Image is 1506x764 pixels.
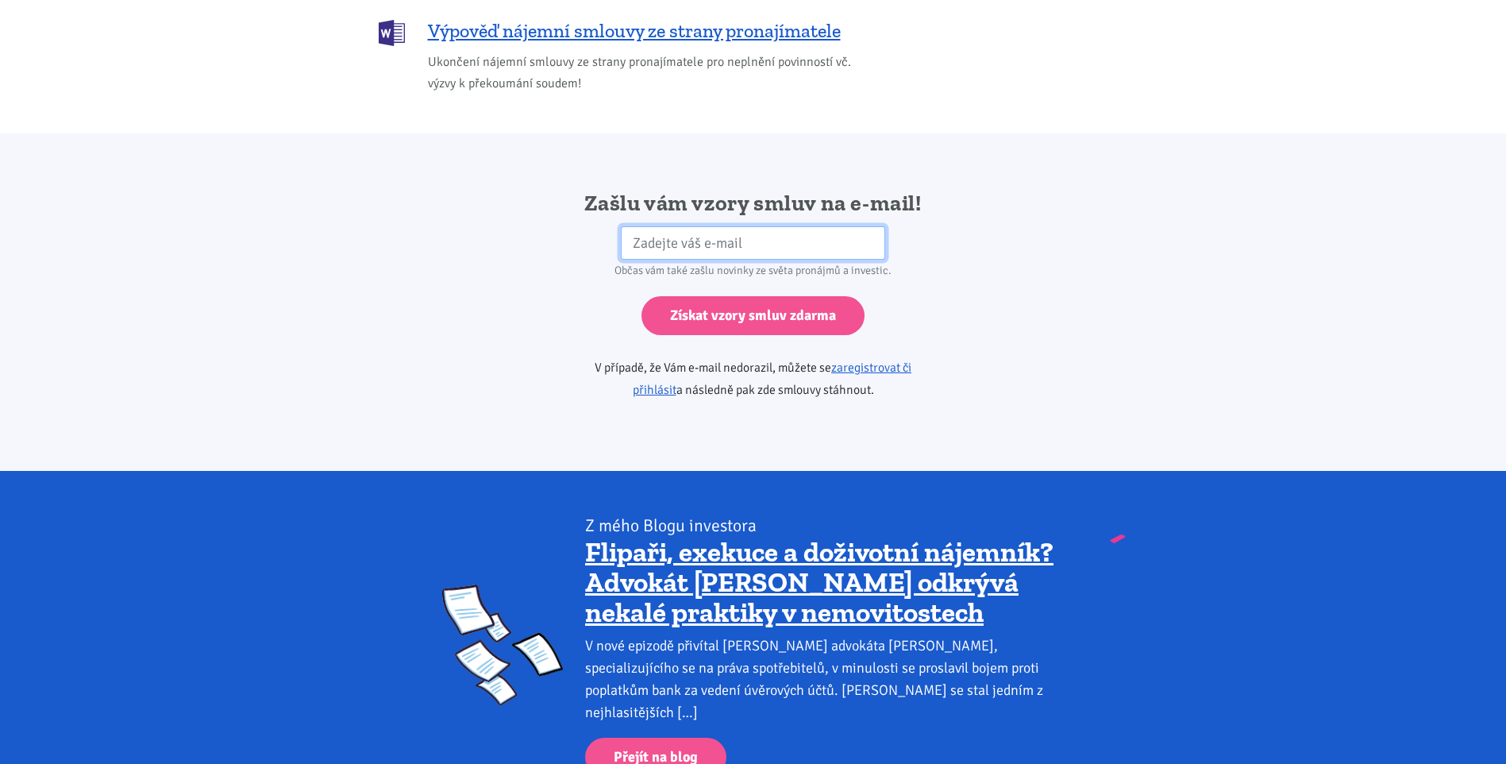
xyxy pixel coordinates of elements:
div: Občas vám také zašlu novinky ze světa pronájmů a investic. [549,260,957,282]
input: Zadejte váš e-mail [621,226,885,260]
div: V nové epizodě přivítal [PERSON_NAME] advokáta [PERSON_NAME], specializujícího se na práva spotře... [585,635,1064,723]
span: Výpověď nájemní smlouvy ze strany pronajímatele [428,18,841,44]
img: DOCX (Word) [379,20,405,46]
div: Z mého Blogu investora [585,515,1064,537]
h2: Zašlu vám vzory smluv na e-mail! [549,189,957,218]
input: Získat vzory smluv zdarma [641,296,865,335]
p: V případě, že Vám e-mail nedorazil, můžete se a následně pak zde smlouvy stáhnout. [549,357,957,401]
a: Flipaři, exekuce a doživotní nájemník? Advokát [PERSON_NAME] odkrývá nekalé praktiky v nemovitostech [585,535,1053,629]
a: Výpověď nájemní smlouvy ze strany pronajímatele [379,18,871,44]
span: Ukončení nájemní smlouvy ze strany pronajímatele pro neplnění povinností vč. výzvy k překoumání s... [428,52,871,95]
